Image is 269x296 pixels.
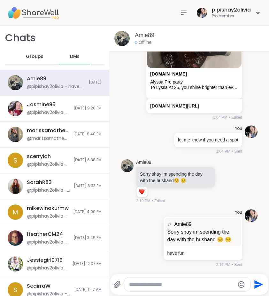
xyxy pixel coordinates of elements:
[8,179,23,194] img: https://sharewell-space-live.sfo3.digitaloceanspaces.com/user-generated/ad949235-6f32-41e6-8b9f-9...
[27,127,69,134] div: marissamathews
[212,6,251,13] div: pipishay2olivia
[150,71,187,76] a: Attachment
[73,132,102,137] span: [DATE] 8:40 PM
[27,75,46,82] div: Amie89
[73,209,102,215] span: [DATE] 4:00 PM
[8,101,23,116] img: https://sharewell-space-live.sfo3.digitaloceanspaces.com/user-generated/0c3f25b2-e4be-4605-90b8-c...
[174,178,179,183] span: ☺️
[136,198,150,204] span: 2:19 PM
[27,231,63,238] div: HeatherCM24
[129,281,235,288] textarea: Type your message
[121,159,134,172] img: https://sharewell-space-live.sfo3.digitaloceanspaces.com/user-generated/c3bd44a5-f966-4702-9748-c...
[27,265,69,271] div: @pipishay2olivia - [URL][DOMAIN_NAME]
[27,84,85,90] div: @pipishay2olivia - have fun
[152,198,153,204] span: •
[8,127,23,142] img: https://sharewell-space-live.sfo3.digitaloceanspaces.com/user-generated/37e4ed97-20f1-42f4-81fa-a...
[27,153,51,160] div: scerryiah
[26,53,43,60] span: Groups
[213,115,227,120] span: 1:04 PM
[73,106,102,111] span: [DATE] 9:20 PM
[231,115,242,120] span: Edited
[154,198,165,204] span: Edited
[232,262,233,268] span: •
[237,281,245,288] button: Emoji picker
[8,230,23,246] img: https://sharewell-space-live.sfo3.digitaloceanspaces.com/user-generated/d3b3915b-57de-409c-870d-d...
[150,79,238,85] div: Alyssa Pre party
[234,125,242,132] h4: You
[178,137,238,143] p: let me know if you need a spot
[150,103,199,108] a: [DOMAIN_NAME][URL]
[150,85,238,90] div: To Lyssa At 25, you shine brighter than ever. Your smile melts hearts, your kindness lights the d...
[27,283,50,290] div: SeairraW
[114,31,130,46] img: https://sharewell-space-live.sfo3.digitaloceanspaces.com/user-generated/c3bd44a5-f966-4702-9748-c...
[73,157,102,163] span: [DATE] 6:38 PM
[27,239,70,245] div: @pipishay2olivia - 3216558558
[27,109,70,116] div: @pipishay2olivia - or can we do poetry
[73,235,102,241] span: [DATE] 3:45 PM
[27,205,69,212] div: mikewinokurmw
[8,2,59,24] img: ShareWell Nav Logo
[27,257,63,264] div: Jessiegirl0719
[74,183,102,189] span: [DATE] 6:33 PM
[232,148,233,154] span: •
[135,39,151,46] div: Offline
[229,115,230,120] span: •
[5,31,36,45] h1: Chats
[197,8,207,18] img: pipishay2olivia
[12,207,18,217] span: m
[8,256,23,272] img: https://sharewell-space-live.sfo3.digitaloceanspaces.com/user-generated/3602621c-eaa5-4082-863a-9...
[234,209,242,216] h4: You
[27,135,69,142] div: @marissamathews - bet i’ll be at that one!
[212,13,251,19] div: Pro Member
[216,148,230,154] span: 1:04 PM
[27,101,56,108] div: Jasmine95
[245,209,257,222] img: https://sharewell-space-live.sfo3.digitaloceanspaces.com/user-generated/d00611f7-7241-4821-a0f6-1...
[181,178,186,183] span: 😌
[27,187,70,194] div: @pipishay2olivia - did you forget about your group
[135,31,154,39] a: Amie89
[70,53,80,60] span: DMs
[8,75,23,90] img: https://sharewell-space-live.sfo3.digitaloceanspaces.com/user-generated/c3bd44a5-f966-4702-9748-c...
[174,220,192,228] span: Amie89
[138,189,145,194] button: Reactions: love
[27,179,52,186] div: SarahR83
[251,277,265,292] button: Send
[13,156,17,165] span: s
[136,159,151,166] a: Amie89
[167,250,238,256] p: have fun
[245,125,257,138] img: https://sharewell-space-live.sfo3.digitaloceanspaces.com/user-generated/d00611f7-7241-4821-a0f6-1...
[136,187,148,197] div: Reaction list
[89,80,102,85] span: [DATE]
[216,262,230,268] span: 2:19 PM
[167,228,238,244] p: Sorry shay im spending the day with the husband ☺️ 😌
[140,171,211,184] p: Sorry shay im spending the day with the husband
[27,213,69,220] div: @pipishay2olivia - oh that wierd i am sorry about that
[73,261,102,267] span: [DATE] 12:07 PM
[234,148,242,154] span: Sent
[234,262,242,268] span: Sent
[13,285,17,295] span: S
[27,161,70,168] div: @pipishay2olivia - [URL][DOMAIN_NAME]
[74,287,102,292] span: [DATE] 11:17 AM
